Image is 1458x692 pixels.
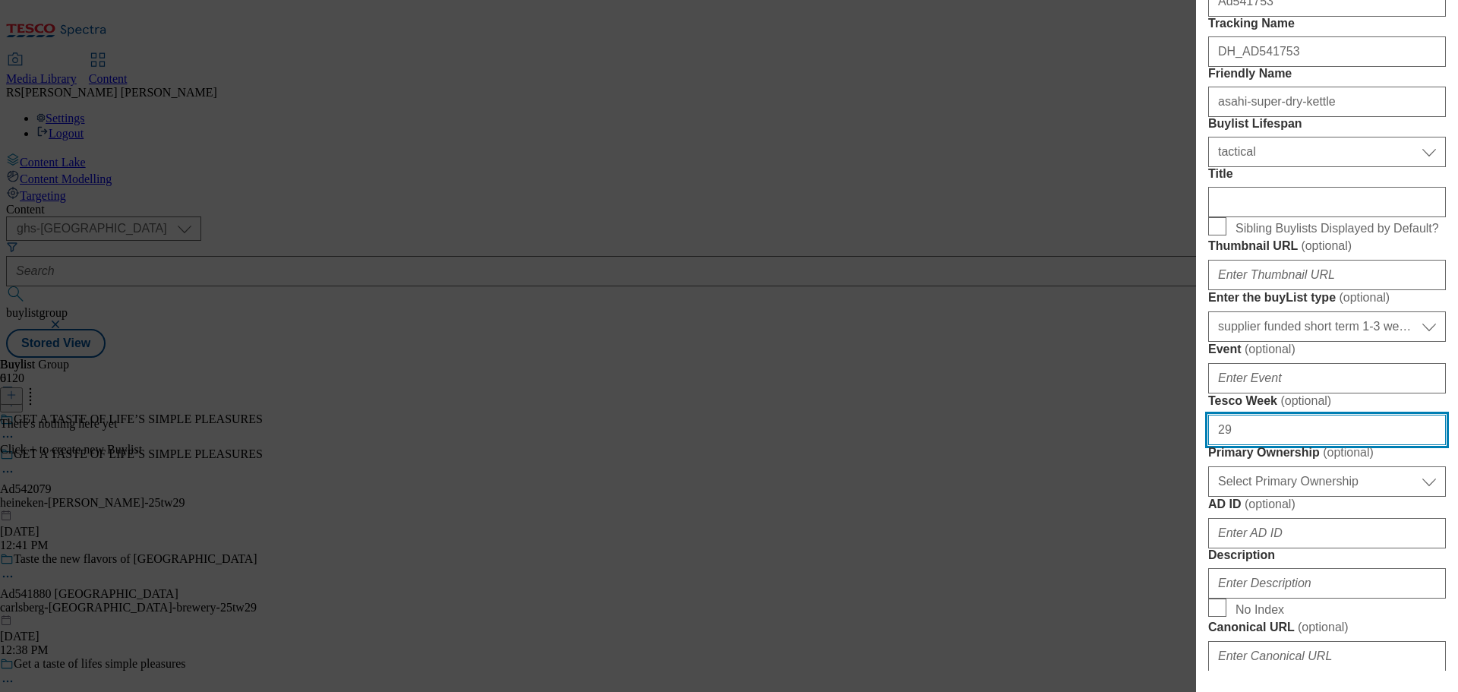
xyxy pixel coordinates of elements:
span: ( optional ) [1301,239,1352,252]
span: ( optional ) [1339,291,1390,304]
label: AD ID [1208,497,1446,512]
input: Enter AD ID [1208,518,1446,548]
label: Title [1208,167,1446,181]
input: Enter Friendly Name [1208,87,1446,117]
input: Enter Tracking Name [1208,36,1446,67]
label: Buylist Lifespan [1208,117,1446,131]
span: Sibling Buylists Displayed by Default? [1236,222,1439,235]
label: Primary Ownership [1208,445,1446,460]
span: No Index [1236,603,1284,617]
input: Enter Canonical URL [1208,641,1446,671]
span: ( optional ) [1298,621,1349,634]
span: ( optional ) [1323,446,1374,459]
label: Canonical URL [1208,620,1446,635]
span: ( optional ) [1245,498,1295,510]
input: Enter Title [1208,187,1446,217]
input: Enter Thumbnail URL [1208,260,1446,290]
input: Enter Event [1208,363,1446,393]
label: Event [1208,342,1446,357]
label: Thumbnail URL [1208,239,1446,254]
label: Tracking Name [1208,17,1446,30]
input: Enter Tesco Week [1208,415,1446,445]
span: ( optional ) [1245,343,1295,355]
input: Enter Description [1208,568,1446,599]
label: Friendly Name [1208,67,1446,81]
label: Description [1208,548,1446,562]
label: Enter the buyList type [1208,290,1446,305]
label: Tesco Week [1208,393,1446,409]
span: ( optional ) [1280,394,1331,407]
